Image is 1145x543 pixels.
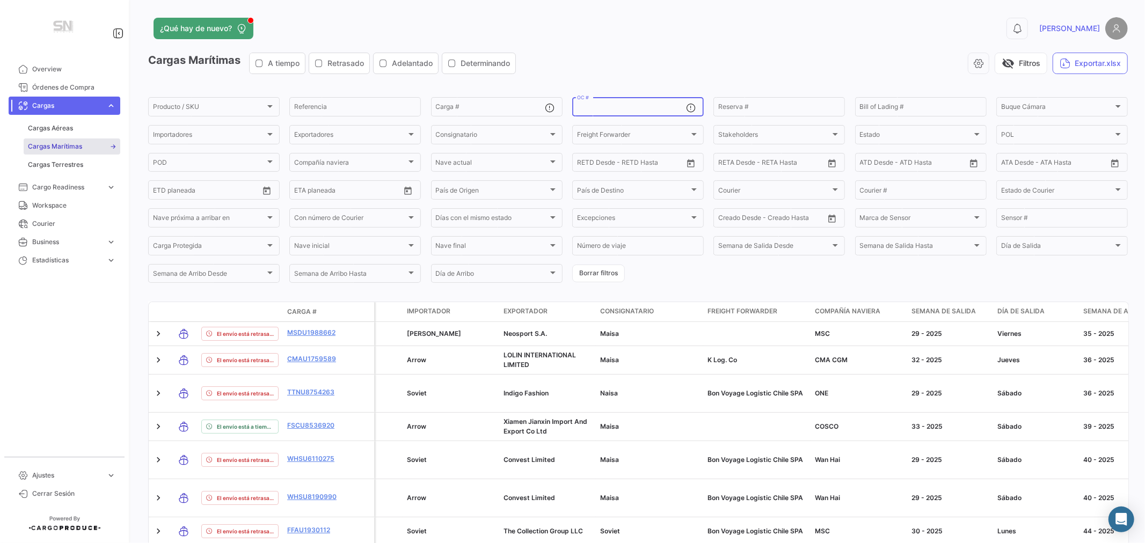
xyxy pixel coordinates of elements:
a: WHSU6110275 [287,454,343,464]
button: Retrasado [309,53,369,74]
span: LOLIN INTERNATIONAL LIMITED [504,351,576,369]
input: ATD Desde [860,160,894,168]
a: TTNU8754263 [287,387,343,397]
a: Expand/Collapse Row [153,355,164,365]
span: Día de Arribo [436,271,548,279]
span: ONE [815,389,828,397]
button: visibility_offFiltros [995,53,1047,74]
span: Estado de Courier [1001,188,1113,195]
span: Freight Forwarder [577,133,689,140]
span: Día de Salida [997,306,1045,316]
span: Retrasado [327,58,364,69]
span: Importadores [153,133,265,140]
span: País de Origen [436,188,548,195]
button: ¿Qué hay de nuevo? [154,18,253,39]
span: Overview [32,64,116,74]
button: A tiempo [250,53,305,74]
button: Open calendar [400,182,416,199]
span: Nave próxima a arribar en [153,216,265,223]
span: COSCO [815,422,838,430]
span: Semana de Salida Desde [718,244,830,251]
span: Nave actual [436,160,548,168]
div: 29 - 2025 [911,493,989,503]
span: Courier [32,219,116,229]
a: CMAU1759589 [287,354,343,364]
span: Arrow [407,422,426,430]
button: Open calendar [966,155,982,171]
input: Desde [294,188,313,195]
span: Bon Voyage Logistic Chile SPA [708,456,803,464]
datatable-header-cell: Estado de Envio [197,307,283,316]
div: 29 - 2025 [911,388,989,398]
datatable-header-cell: Carga Protegida [376,302,403,321]
span: The Collection Group LLC [504,527,583,535]
a: Expand/Collapse Row [153,328,164,339]
input: Creado Desde [718,216,761,223]
span: Cargo Readiness [32,182,102,192]
input: ATA Hasta [1041,160,1092,168]
a: Courier [9,215,120,233]
button: Open calendar [1107,155,1123,171]
span: Neosport S.A. [504,329,547,337]
span: Adelantado [392,58,433,69]
a: Expand/Collapse Row [153,526,164,537]
a: Órdenes de Compra [9,78,120,97]
span: Carga # [287,307,317,317]
div: Sábado [997,388,1075,398]
datatable-header-cell: Exportador [499,302,596,321]
datatable-header-cell: Importador [403,302,499,321]
span: Marca de Sensor [860,216,972,223]
span: El envío está retrasado. [217,527,274,535]
span: MSC [815,329,830,337]
a: Cargas Marítimas [24,138,120,155]
span: Workspace [32,201,116,210]
span: Convest Limited [504,494,555,502]
span: Exportadores [294,133,406,140]
div: Jueves [997,355,1075,365]
span: Cerrar Sesión [32,489,116,498]
span: Cargas Aéreas [28,123,73,133]
span: Soviet [407,389,427,397]
span: Exportador [504,306,548,316]
span: Días con el mismo estado [436,216,548,223]
div: 32 - 2025 [911,355,989,365]
span: Bon Voyage Logistic Chile SPA [708,389,803,397]
span: Excepciones [577,216,689,223]
a: Expand/Collapse Row [153,493,164,503]
datatable-header-cell: Modo de Transporte [170,307,197,316]
span: El envío está retrasado. [217,329,274,338]
span: Órdenes de Compra [32,83,116,92]
span: expand_more [106,101,116,111]
span: País de Destino [577,188,689,195]
span: POD [153,160,265,168]
button: Open calendar [259,182,275,199]
span: Convest Limited [504,456,555,464]
span: Importador [407,306,450,316]
datatable-header-cell: Consignatario [596,302,703,321]
span: Stakeholders [718,133,830,140]
input: Desde [718,160,738,168]
span: expand_more [106,237,116,247]
span: Semana de Arribo Desde [153,271,265,279]
span: Soviet [407,527,427,535]
div: 29 - 2025 [911,455,989,465]
span: Cargas Terrestres [28,160,83,170]
span: Determinando [461,58,510,69]
input: ATA Desde [1001,160,1034,168]
span: Ajustes [32,471,102,480]
span: Cargas [32,101,102,111]
span: Compañía naviera [815,306,880,316]
button: Adelantado [374,53,438,74]
span: El envío está retrasado. [217,356,274,364]
a: Cargas Terrestres [24,157,120,173]
span: expand_more [106,182,116,192]
a: Expand/Collapse Row [153,421,164,432]
span: CMA CGM [815,356,848,364]
h3: Cargas Marítimas [148,53,519,74]
span: Naisa [600,389,618,397]
span: Maisa [600,329,619,337]
div: Lunes [997,526,1075,536]
input: Hasta [180,188,231,195]
span: El envío está a tiempo. [217,422,274,431]
span: expand_more [106,471,116,480]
